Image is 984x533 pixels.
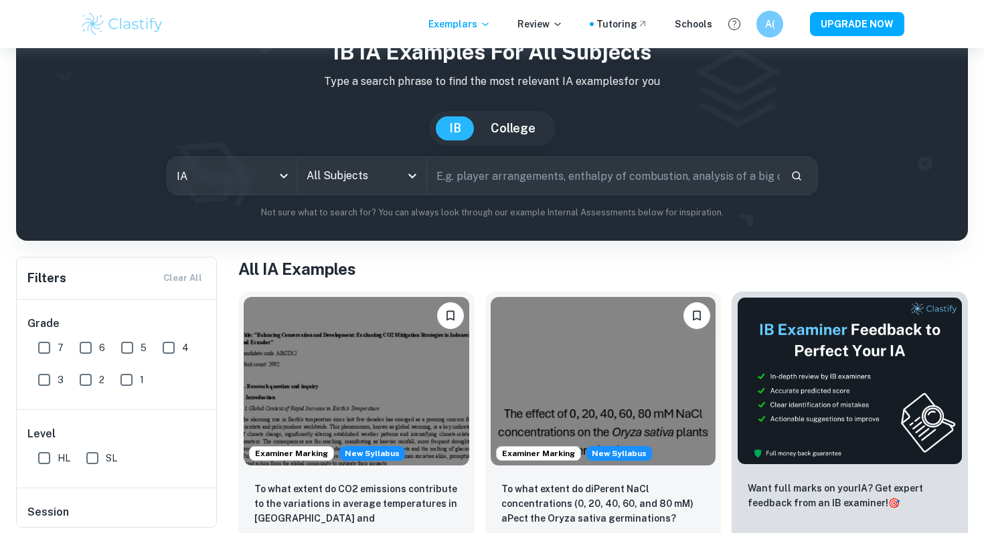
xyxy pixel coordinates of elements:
div: Starting from the May 2026 session, the ESS IA requirements have changed. We created this exempla... [339,446,405,461]
span: 1 [140,372,144,387]
p: Type a search phrase to find the most relevant IA examples for you [27,74,957,90]
span: Examiner Marking [250,447,333,459]
h6: A( [762,17,778,31]
span: 6 [99,340,105,355]
button: Search [785,165,808,187]
button: College [477,116,549,140]
p: Exemplars [428,17,491,31]
h6: Session [27,504,207,531]
span: 7 [58,340,64,355]
button: Help and Feedback [723,13,746,35]
div: IA [167,157,297,195]
img: ESS IA example thumbnail: To what extent do CO2 emissions contribu [244,297,469,465]
span: 🎯 [888,498,900,508]
input: E.g. player arrangements, enthalpy of combustion, analysis of a big city... [427,157,780,195]
a: Schools [675,17,712,31]
p: To what extent do diPerent NaCl concentrations (0, 20, 40, 60, and 80 mM) aPect the Oryza sativa ... [501,482,706,526]
h6: Level [27,426,207,442]
div: Starting from the May 2026 session, the ESS IA requirements have changed. We created this exempla... [586,446,652,461]
span: 5 [141,340,147,355]
span: New Syllabus [339,446,405,461]
button: IB [436,116,475,140]
img: ESS IA example thumbnail: To what extent do diPerent NaCl concentr [491,297,716,465]
span: Examiner Marking [497,447,580,459]
img: Clastify logo [80,11,165,37]
p: Want full marks on your IA ? Get expert feedback from an IB examiner! [748,481,952,510]
h6: Filters [27,269,66,288]
h1: IB IA examples for all subjects [27,36,957,68]
img: Thumbnail [737,297,963,465]
button: Bookmark [683,302,710,329]
p: Not sure what to search for? You can always look through our example Internal Assessments below f... [27,206,957,219]
span: 4 [182,340,189,355]
span: New Syllabus [586,446,652,461]
h6: Grade [27,316,207,332]
span: 2 [99,372,104,387]
span: SL [106,451,117,465]
button: Open [403,167,422,185]
button: UPGRADE NOW [810,12,904,36]
h1: All IA Examples [238,257,968,281]
button: A( [756,11,783,37]
span: HL [58,451,70,465]
p: Review [517,17,563,31]
button: Bookmark [437,302,464,329]
span: 3 [58,372,64,387]
a: Tutoring [596,17,648,31]
p: To what extent do CO2 emissions contribute to the variations in average temperatures in Indonesia... [254,482,459,527]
